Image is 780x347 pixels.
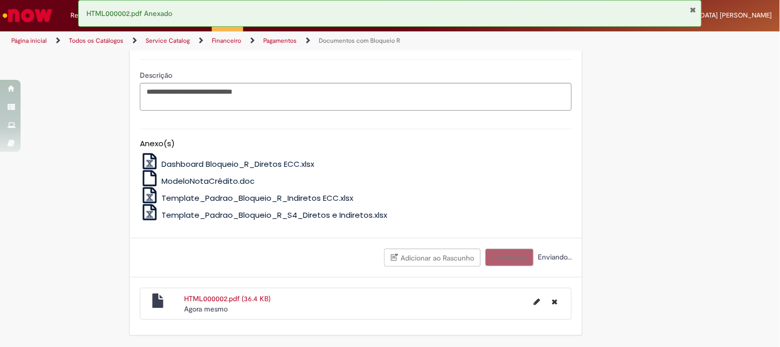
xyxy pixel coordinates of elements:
button: Editar nome de arquivo HTML000002.pdf [528,293,546,310]
a: HTML000002.pdf (36.4 KB) [184,294,270,303]
a: Template_Padrao_Bloqueio_R_Indiretos ECC.xlsx [140,193,353,203]
a: Service Catalog [146,37,190,45]
a: Dashboard Bloqueio_R_Diretos ECC.xlsx [140,159,314,169]
ul: Trilhas de página [8,31,512,50]
a: Todos os Catálogos [69,37,123,45]
time: 29/09/2025 16:30:04 [184,304,228,314]
a: Pagamentos [263,37,297,45]
span: Agora mesmo [184,304,228,314]
a: Documentos com Bloqueio R [319,37,400,45]
span: Dashboard Bloqueio_R_Diretos ECC.xlsx [161,159,314,169]
h5: Anexo(s) [140,140,572,148]
a: ModeloNotaCrédito.doc [140,176,255,186]
a: Template_Padrao_Bloqueio_R_S4_Diretos e Indiretos.xlsx [140,210,387,220]
span: ModeloNotaCrédito.doc [161,176,255,186]
span: Enviando... [536,252,572,262]
span: Template_Padrao_Bloqueio_R_Indiretos ECC.xlsx [161,193,353,203]
img: ServiceNow [1,5,54,26]
button: Excluir HTML000002.pdf [546,293,564,310]
a: Página inicial [11,37,47,45]
a: Financeiro [212,37,241,45]
button: Fechar Notificação [690,6,696,14]
span: Requisições [70,10,106,21]
span: [DEMOGRAPHIC_DATA] [PERSON_NAME] [647,11,772,20]
span: Template_Padrao_Bloqueio_R_S4_Diretos e Indiretos.xlsx [161,210,387,220]
span: Descrição [140,71,174,80]
textarea: Descrição [140,83,572,111]
span: HTML000002.pdf Anexado [86,9,172,18]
